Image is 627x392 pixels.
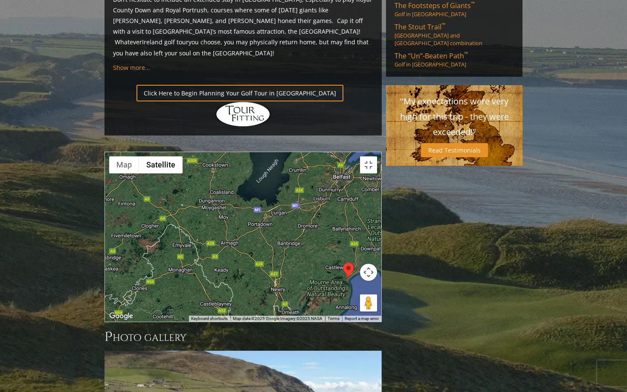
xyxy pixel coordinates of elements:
button: Toggle fullscreen view [360,156,377,173]
p: "My expectations were very high for this trip - they were exceeded!" [395,94,514,140]
button: Show satellite imagery [139,156,183,173]
a: The Stout Trail™[GEOGRAPHIC_DATA] and [GEOGRAPHIC_DATA] combination [395,22,514,47]
a: Open this area in Google Maps (opens a new window) [107,311,135,322]
a: Show more... [113,63,150,72]
img: Hidden Links [215,101,271,127]
a: The “Un”-Beaten Path™Golf in [GEOGRAPHIC_DATA] [395,51,514,68]
span: The Stout Trail [395,22,445,32]
span: The Footsteps of Giants [395,1,475,10]
img: Google [107,311,135,322]
a: Click Here to Begin Planning Your Golf Tour in [GEOGRAPHIC_DATA] [136,85,343,101]
a: Report a map error [345,316,379,321]
a: Ireland golf tour [142,38,189,46]
sup: ™ [464,50,468,58]
button: Keyboard shortcuts [191,316,228,322]
h3: Photo Gallery [104,329,382,346]
button: Map camera controls [360,264,377,281]
a: The Footsteps of Giants™Golf in [GEOGRAPHIC_DATA] [395,1,514,18]
button: Show street map [109,156,139,173]
span: The “Un”-Beaten Path [395,51,468,61]
span: Map data ©2025 Google Imagery ©2025 NASA [233,316,322,321]
sup: ™ [441,21,445,29]
a: Terms (opens in new tab) [328,316,340,321]
button: Drag Pegman onto the map to open Street View [360,294,377,311]
a: Read Testimonials [421,143,488,157]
